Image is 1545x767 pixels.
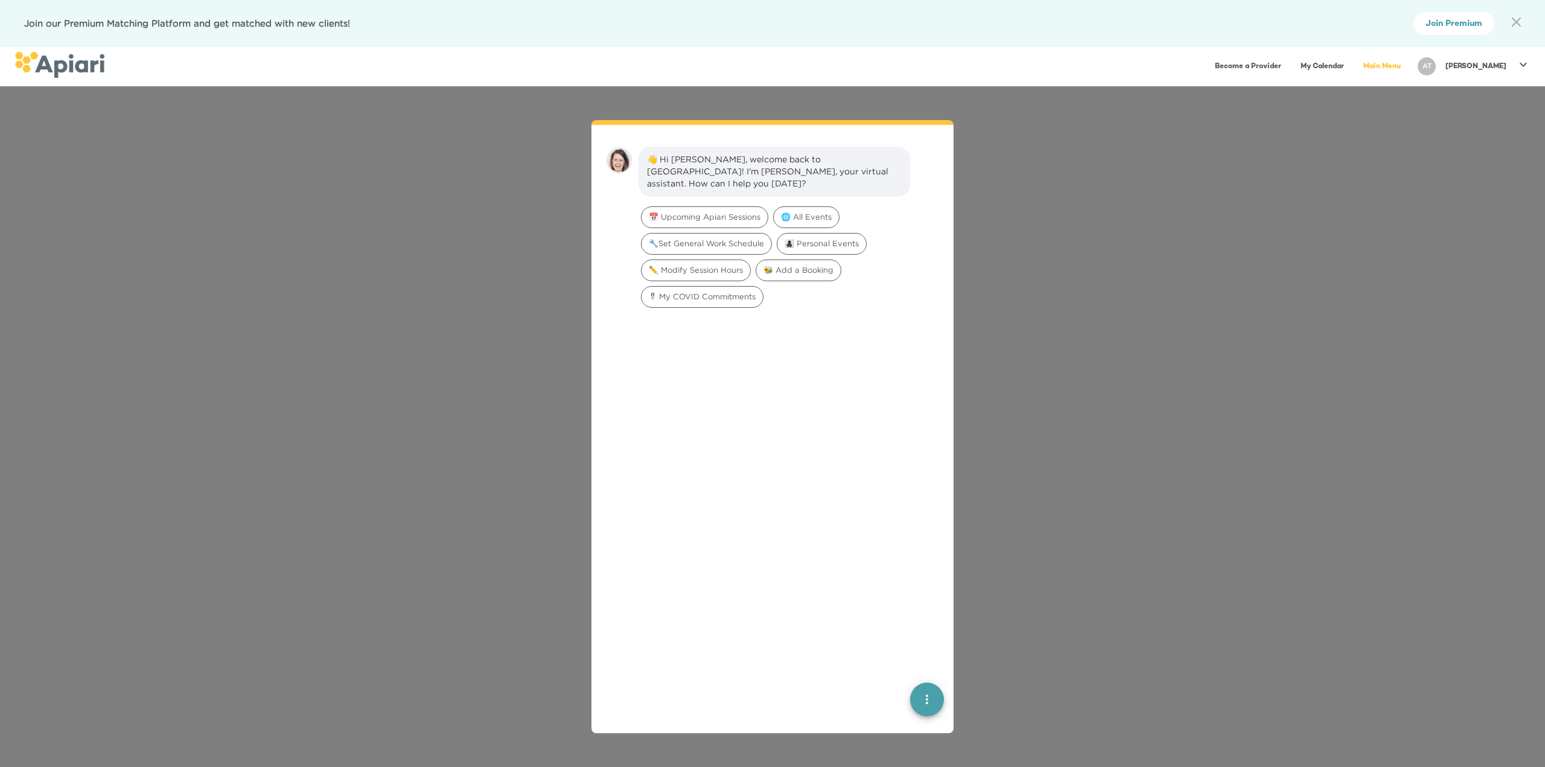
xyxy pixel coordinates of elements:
span: 🔧Set General Work Schedule [642,238,771,249]
img: logo [14,52,104,78]
div: 👩‍👧‍👦 Personal Events [777,233,867,255]
a: Main Menu [1356,54,1408,79]
p: [PERSON_NAME] [1445,62,1506,72]
button: Join Premium [1413,12,1494,35]
div: 👋 Hi [PERSON_NAME], welcome back to [GEOGRAPHIC_DATA]! I'm [PERSON_NAME], your virtual assistant.... [647,153,902,189]
div: 🌐 All Events [773,206,839,228]
span: 🎖 My COVID Commitments [642,291,763,302]
span: 📅 Upcoming Apiari Sessions [642,211,768,223]
button: quick menu [910,683,944,716]
span: Join our Premium Matching Platform and get matched with new clients! [24,18,350,28]
img: amy.37686e0395c82528988e.png [606,147,632,173]
span: 👩‍👧‍👦 Personal Events [777,238,866,249]
div: 🐝 Add a Booking [756,259,841,281]
span: Join Premium [1426,17,1482,32]
div: 📅 Upcoming Apiari Sessions [641,206,768,228]
span: 🐝 Add a Booking [756,264,841,276]
span: 🌐 All Events [774,211,839,223]
span: ✏️ Modify Session Hours [642,264,750,276]
a: My Calendar [1293,54,1351,79]
div: AT [1418,57,1436,75]
a: Become a Provider [1208,54,1289,79]
div: 🎖 My COVID Commitments [641,286,763,308]
div: 🔧Set General Work Schedule [641,233,772,255]
div: ✏️ Modify Session Hours [641,259,751,281]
